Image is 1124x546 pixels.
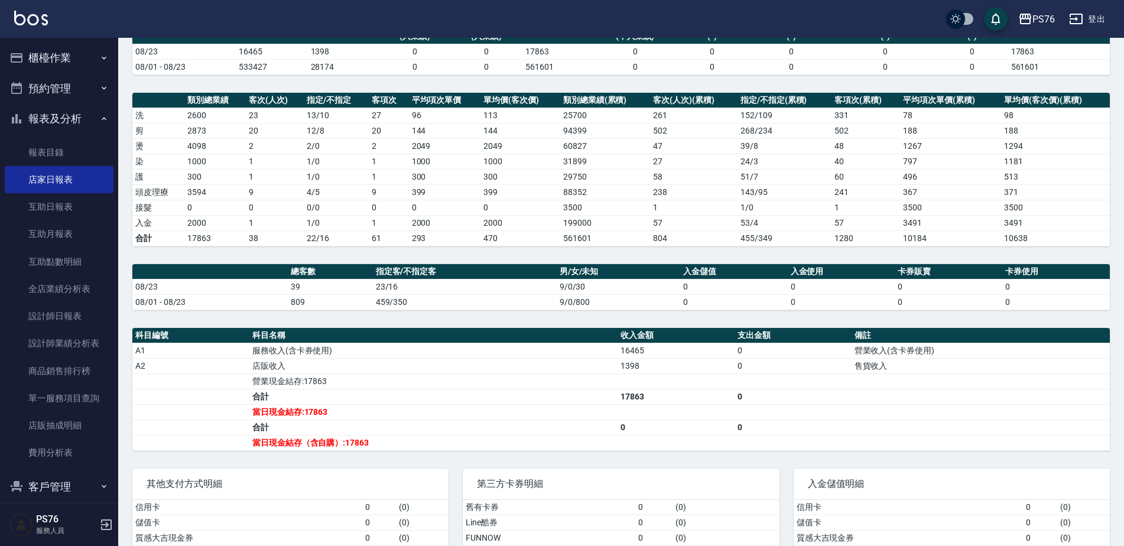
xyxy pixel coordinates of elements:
[396,500,449,515] td: ( 0 )
[738,154,831,169] td: 24 / 3
[304,184,369,200] td: 4 / 5
[132,279,288,294] td: 08/23
[246,215,304,230] td: 1
[738,108,831,123] td: 152 / 109
[14,11,48,25] img: Logo
[1001,230,1110,246] td: 10638
[480,200,560,215] td: 0
[557,279,680,294] td: 9/0/30
[1001,169,1110,184] td: 513
[735,358,852,373] td: 0
[5,139,113,166] a: 報表目錄
[936,59,1008,74] td: 0
[132,343,249,358] td: A1
[1001,138,1110,154] td: 1294
[304,123,369,138] td: 12 / 8
[132,230,184,246] td: 合計
[735,389,852,404] td: 0
[680,264,788,279] th: 入金儲值
[788,279,895,294] td: 0
[396,530,449,545] td: ( 0 )
[249,404,618,420] td: 當日現金結存:17863
[246,169,304,184] td: 1
[794,530,1024,545] td: 質感大吉現金券
[560,169,651,184] td: 29750
[5,502,113,532] button: 商品管理
[650,138,737,154] td: 47
[409,230,481,246] td: 293
[480,108,560,123] td: 113
[132,169,184,184] td: 護
[463,530,635,545] td: FUNNOW
[1001,184,1110,200] td: 371
[831,230,900,246] td: 1280
[477,478,765,490] span: 第三方卡券明細
[480,138,560,154] td: 2049
[246,108,304,123] td: 23
[560,200,651,215] td: 3500
[650,154,737,169] td: 27
[673,515,779,530] td: ( 0 )
[379,44,451,59] td: 0
[900,215,1001,230] td: 3491
[735,420,852,435] td: 0
[288,294,372,310] td: 809
[480,93,560,108] th: 單均價(客次價)
[852,343,1110,358] td: 營業收入(含卡券使用)
[676,59,748,74] td: 0
[132,328,249,343] th: 科目編號
[132,200,184,215] td: 接髮
[132,294,288,310] td: 08/01 - 08/23
[650,215,737,230] td: 57
[132,515,362,530] td: 儲值卡
[1002,294,1110,310] td: 0
[5,472,113,502] button: 客戶管理
[409,123,481,138] td: 144
[288,279,372,294] td: 39
[5,357,113,385] a: 商品銷售排行榜
[36,525,96,536] p: 服務人員
[369,123,408,138] td: 20
[834,44,936,59] td: 0
[480,230,560,246] td: 470
[246,93,304,108] th: 客次(人次)
[1002,264,1110,279] th: 卡券使用
[748,44,834,59] td: 0
[1064,8,1110,30] button: 登出
[735,328,852,343] th: 支出金額
[680,279,788,294] td: 0
[900,230,1001,246] td: 10184
[5,412,113,439] a: 店販抽成明細
[560,138,651,154] td: 60827
[794,515,1024,530] td: 儲值卡
[1001,108,1110,123] td: 98
[831,93,900,108] th: 客項次(累積)
[409,200,481,215] td: 0
[635,530,673,545] td: 0
[735,343,852,358] td: 0
[9,513,33,537] img: Person
[246,200,304,215] td: 0
[680,294,788,310] td: 0
[184,169,246,184] td: 300
[1001,200,1110,215] td: 3500
[1023,500,1057,515] td: 0
[618,389,735,404] td: 17863
[673,500,779,515] td: ( 0 )
[5,275,113,303] a: 全店業績分析表
[1001,93,1110,108] th: 單均價(客次價)(累積)
[618,420,735,435] td: 0
[480,169,560,184] td: 300
[738,200,831,215] td: 1 / 0
[184,200,246,215] td: 0
[560,215,651,230] td: 199000
[1001,154,1110,169] td: 1181
[560,184,651,200] td: 88352
[396,515,449,530] td: ( 0 )
[308,59,379,74] td: 28174
[369,215,408,230] td: 1
[184,154,246,169] td: 1000
[852,328,1110,343] th: 備註
[184,184,246,200] td: 3594
[5,103,113,134] button: 報表及分析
